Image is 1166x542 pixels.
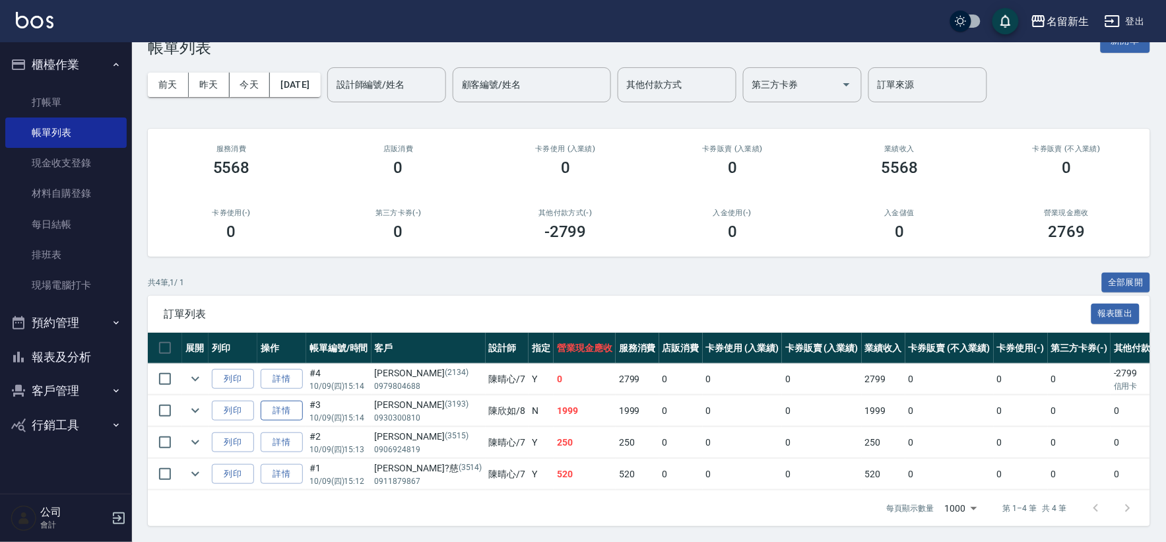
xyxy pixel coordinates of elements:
td: #2 [306,427,372,458]
td: 0 [1048,364,1111,395]
td: Y [529,459,554,490]
a: 排班表 [5,240,127,270]
a: 詳情 [261,464,303,485]
td: 0 [659,459,703,490]
td: 0 [905,364,994,395]
h3: 0 [227,222,236,241]
td: 520 [862,459,905,490]
a: 每日結帳 [5,209,127,240]
p: 0979804688 [375,380,482,392]
th: 業績收入 [862,333,905,364]
h3: 0 [895,222,904,241]
p: 10/09 (四) 15:13 [309,444,368,456]
td: 0 [782,364,862,395]
p: 會計 [40,519,108,531]
h3: 5568 [881,158,918,177]
h3: 0 [1062,158,1071,177]
td: 1999 [616,395,659,426]
p: 10/09 (四) 15:12 [309,475,368,487]
td: 520 [554,459,616,490]
h3: -2799 [544,222,587,241]
a: 帳單列表 [5,118,127,148]
td: 陳晴心 /7 [486,427,529,458]
td: 0 [782,459,862,490]
td: 0 [994,364,1048,395]
th: 設計師 [486,333,529,364]
td: 0 [703,427,783,458]
td: 0 [994,427,1048,458]
td: 2799 [616,364,659,395]
button: 櫃檯作業 [5,48,127,82]
button: expand row [185,464,205,484]
button: 列印 [212,464,254,485]
th: 操作 [257,333,306,364]
a: 現金收支登錄 [5,148,127,178]
button: Open [836,74,857,95]
p: 第 1–4 筆 共 4 筆 [1003,502,1067,514]
td: 0 [782,427,862,458]
p: (3514) [459,461,482,475]
h3: 帳單列表 [148,38,211,57]
p: (2134) [445,366,469,380]
th: 店販消費 [659,333,703,364]
td: 0 [905,459,994,490]
th: 卡券使用(-) [994,333,1048,364]
button: 名留新生 [1025,8,1094,35]
h2: 卡券販賣 (不入業績) [999,145,1134,153]
td: #1 [306,459,372,490]
button: expand row [185,432,205,452]
td: 250 [862,427,905,458]
td: 2799 [862,364,905,395]
button: save [992,8,1019,34]
a: 詳情 [261,369,303,390]
th: 服務消費 [616,333,659,364]
p: 10/09 (四) 15:14 [309,412,368,424]
button: 登出 [1099,9,1150,34]
h2: 卡券使用(-) [164,209,299,217]
p: 共 4 筆, 1 / 1 [148,277,184,288]
td: 0 [659,395,703,426]
h3: 0 [394,158,403,177]
td: N [529,395,554,426]
div: [PERSON_NAME] [375,366,482,380]
div: 名留新生 [1047,13,1089,30]
th: 第三方卡券(-) [1048,333,1111,364]
td: 0 [1048,395,1111,426]
h2: 入金使用(-) [664,209,800,217]
p: 0906924819 [375,444,482,456]
h3: 0 [561,158,570,177]
button: 今天 [230,73,271,97]
h2: 卡券使用 (入業績) [498,145,633,153]
td: 0 [1048,427,1111,458]
td: 0 [554,364,616,395]
p: (3515) [445,430,469,444]
button: 全部展開 [1102,273,1151,293]
button: 列印 [212,401,254,421]
h2: 其他付款方式(-) [498,209,633,217]
td: Y [529,364,554,395]
button: 報表及分析 [5,340,127,374]
h5: 公司 [40,506,108,519]
td: 0 [659,427,703,458]
button: 報表匯出 [1091,304,1140,324]
button: 列印 [212,432,254,453]
h2: 店販消費 [331,145,466,153]
h3: 0 [394,222,403,241]
td: Y [529,427,554,458]
img: Person [11,505,37,531]
p: 10/09 (四) 15:14 [309,380,368,392]
th: 卡券販賣 (不入業績) [905,333,994,364]
h3: 服務消費 [164,145,299,153]
th: 營業現金應收 [554,333,616,364]
a: 詳情 [261,432,303,453]
th: 客戶 [372,333,486,364]
th: 帳單編號/時間 [306,333,372,364]
div: [PERSON_NAME] [375,398,482,412]
button: 客戶管理 [5,374,127,408]
td: 250 [616,427,659,458]
td: 1999 [862,395,905,426]
td: 陳晴心 /7 [486,459,529,490]
div: 1000 [940,491,982,526]
a: 詳情 [261,401,303,421]
th: 卡券販賣 (入業績) [782,333,862,364]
